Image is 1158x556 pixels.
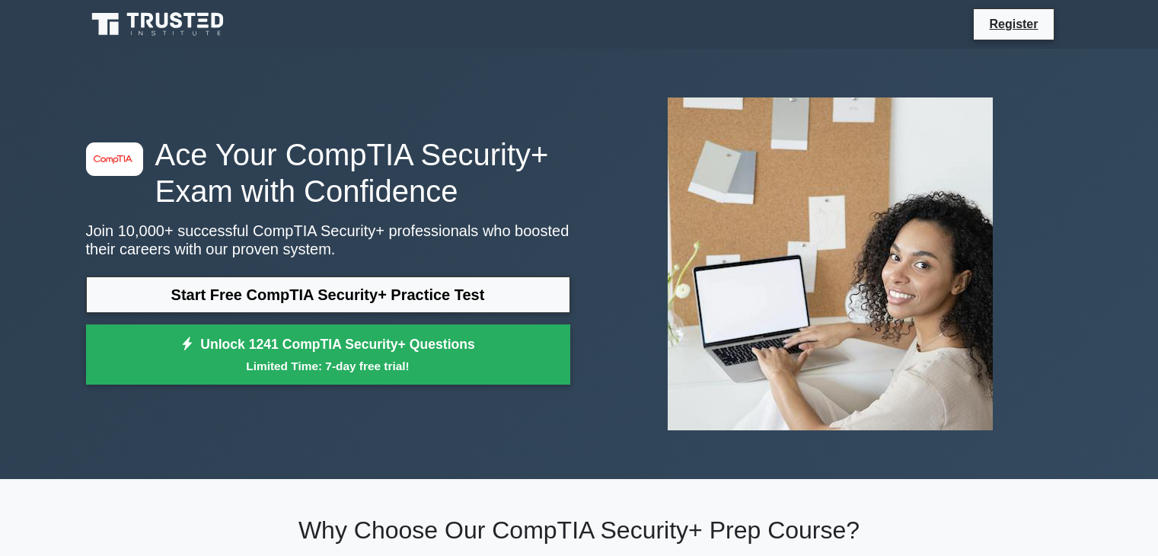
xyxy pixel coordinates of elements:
small: Limited Time: 7-day free trial! [105,357,551,375]
a: Register [980,14,1047,34]
a: Start Free CompTIA Security+ Practice Test [86,276,570,313]
a: Unlock 1241 CompTIA Security+ QuestionsLimited Time: 7-day free trial! [86,324,570,385]
h2: Why Choose Our CompTIA Security+ Prep Course? [86,516,1073,545]
h1: Ace Your CompTIA Security+ Exam with Confidence [86,136,570,209]
p: Join 10,000+ successful CompTIA Security+ professionals who boosted their careers with our proven... [86,222,570,258]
